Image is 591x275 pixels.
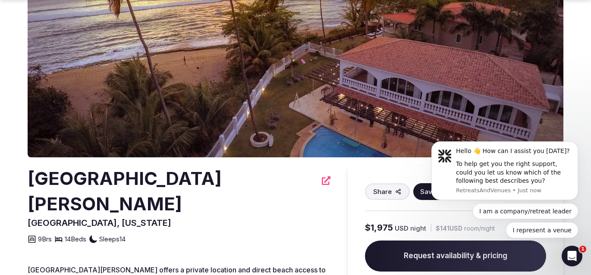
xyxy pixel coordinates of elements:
button: Save to my shortlist [413,183,501,200]
span: 9 Brs [38,234,52,244]
span: Share [373,187,392,196]
span: night [410,224,426,233]
span: 14 Beds [65,234,86,244]
span: USD [395,224,409,233]
span: [GEOGRAPHIC_DATA], [US_STATE] [28,218,171,228]
span: Sleeps 14 [99,234,126,244]
span: Request availability & pricing [365,241,546,272]
button: Share [365,183,410,200]
iframe: Intercom notifications message [418,134,591,243]
h2: [GEOGRAPHIC_DATA][PERSON_NAME] [28,166,317,217]
span: $1,975 [365,222,393,234]
span: 1 [579,246,586,253]
iframe: Intercom live chat [562,246,582,266]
